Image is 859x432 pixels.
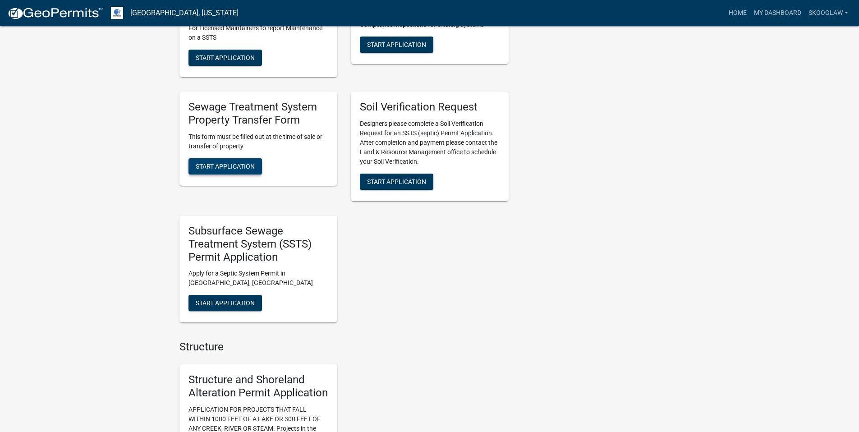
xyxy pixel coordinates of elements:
[188,269,328,288] p: Apply for a Septic System Permit in [GEOGRAPHIC_DATA], [GEOGRAPHIC_DATA]
[188,23,328,42] p: For Licensed Maintainers to report Maintenance on a SSTS
[367,41,426,48] span: Start Application
[196,162,255,170] span: Start Application
[188,158,262,175] button: Start Application
[188,373,328,400] h5: Structure and Shoreland Alteration Permit Application
[188,132,328,151] p: This form must be filled out at the time of sale or transfer of property
[196,54,255,61] span: Start Application
[130,5,239,21] a: [GEOGRAPHIC_DATA], [US_STATE]
[188,101,328,127] h5: Sewage Treatment System Property Transfer Form
[750,5,805,22] a: My Dashboard
[188,225,328,263] h5: Subsurface Sewage Treatment System (SSTS) Permit Application
[188,295,262,311] button: Start Application
[360,174,433,190] button: Start Application
[725,5,750,22] a: Home
[179,340,509,354] h4: Structure
[805,5,852,22] a: SkoogLaw
[360,101,500,114] h5: Soil Verification Request
[111,7,123,19] img: Otter Tail County, Minnesota
[196,299,255,307] span: Start Application
[188,50,262,66] button: Start Application
[360,37,433,53] button: Start Application
[360,119,500,166] p: Designers please complete a Soil Verification Request for an SSTS (septic) Permit Application. Af...
[367,178,426,185] span: Start Application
